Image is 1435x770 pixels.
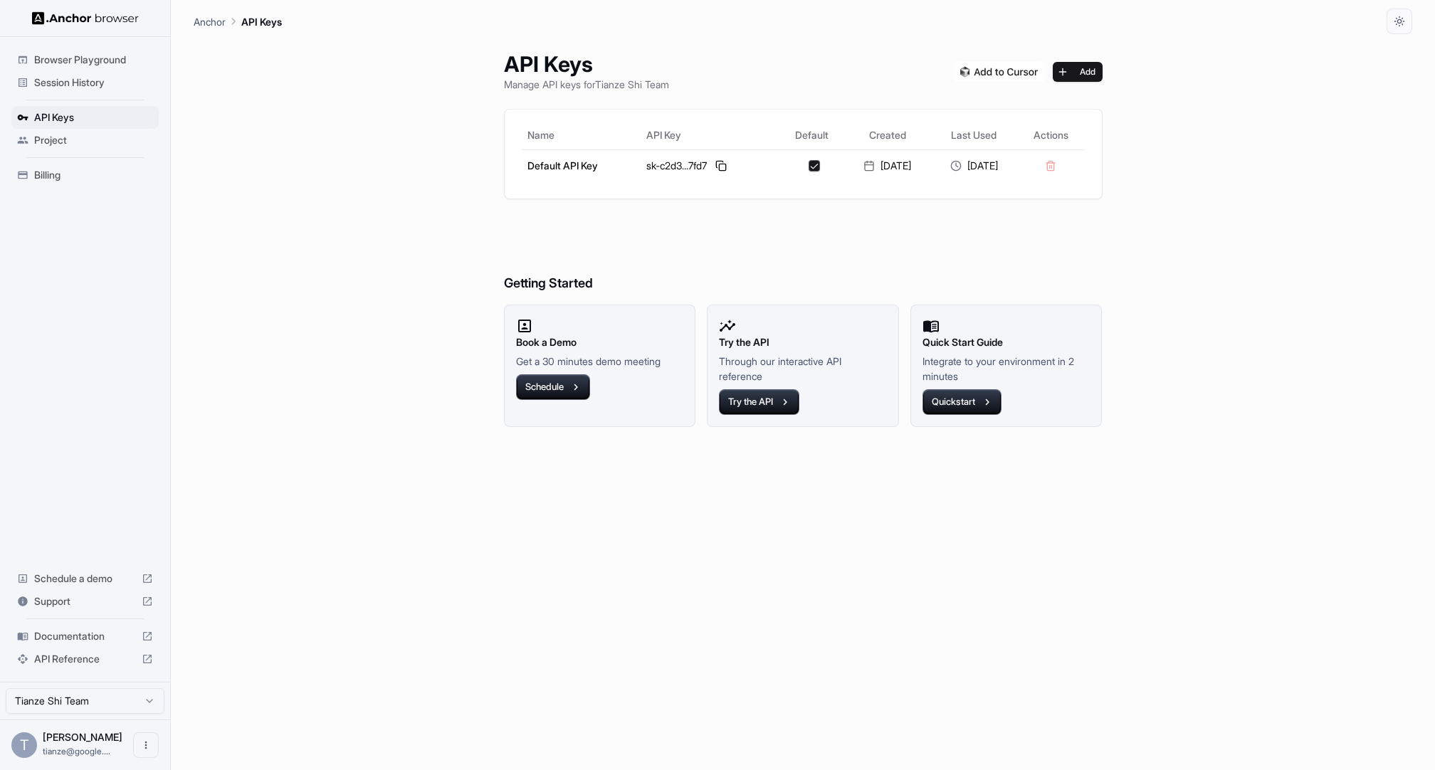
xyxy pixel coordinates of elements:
[779,121,844,149] th: Default
[516,374,590,400] button: Schedule
[11,71,159,94] div: Session History
[930,121,1016,149] th: Last Used
[516,334,684,350] h2: Book a Demo
[11,732,37,758] div: T
[34,133,153,147] span: Project
[955,62,1044,82] img: Add anchorbrowser MCP server to Cursor
[719,389,799,415] button: Try the API
[844,121,930,149] th: Created
[34,75,153,90] span: Session History
[522,121,641,149] th: Name
[922,354,1090,384] p: Integrate to your environment in 2 minutes
[646,157,773,174] div: sk-c2d3...7fd7
[11,48,159,71] div: Browser Playground
[34,168,153,182] span: Billing
[34,110,153,125] span: API Keys
[11,567,159,590] div: Schedule a demo
[11,648,159,670] div: API Reference
[11,106,159,129] div: API Keys
[516,354,684,369] p: Get a 30 minutes demo meeting
[34,629,136,643] span: Documentation
[719,334,887,350] h2: Try the API
[641,121,779,149] th: API Key
[719,354,887,384] p: Through our interactive API reference
[34,652,136,666] span: API Reference
[34,594,136,608] span: Support
[11,164,159,186] div: Billing
[522,149,641,181] td: Default API Key
[34,571,136,586] span: Schedule a demo
[11,129,159,152] div: Project
[133,732,159,758] button: Open menu
[850,159,925,173] div: [DATE]
[194,14,282,29] nav: breadcrumb
[936,159,1011,173] div: [DATE]
[34,53,153,67] span: Browser Playground
[922,389,1002,415] button: Quickstart
[241,14,282,29] p: API Keys
[1053,62,1103,82] button: Add
[1017,121,1085,149] th: Actions
[43,746,110,756] span: tianze@google.com
[11,625,159,648] div: Documentation
[713,157,730,174] button: Copy API key
[504,51,669,77] h1: API Keys
[504,216,1103,294] h6: Getting Started
[43,731,122,743] span: Tianze Shi
[32,11,139,25] img: Anchor Logo
[504,77,669,92] p: Manage API keys for Tianze Shi Team
[11,590,159,613] div: Support
[194,14,226,29] p: Anchor
[922,334,1090,350] h2: Quick Start Guide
